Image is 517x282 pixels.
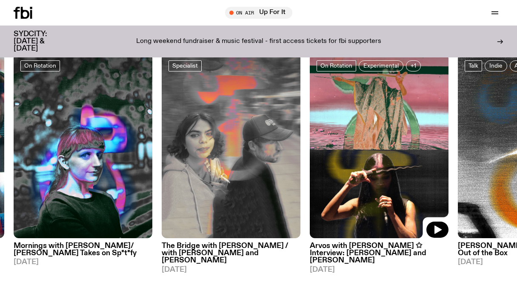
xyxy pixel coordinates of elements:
a: Mornings with [PERSON_NAME]/ [PERSON_NAME] Takes on Sp*t*fy[DATE] [14,238,152,266]
span: On Rotation [320,63,352,69]
h3: Arvos with [PERSON_NAME] ✩ Interview: [PERSON_NAME] and [PERSON_NAME] [310,242,448,264]
a: On Rotation [317,60,356,71]
span: Specialist [172,63,198,69]
h3: The Bridge with [PERSON_NAME] / with [PERSON_NAME] and [PERSON_NAME] [162,242,300,264]
a: Talk [465,60,482,71]
img: Split frame of Bhenji Ra and Karina Utomo mid performances [310,54,448,239]
span: On Rotation [24,63,56,69]
a: On Rotation [20,60,60,71]
h3: Mornings with [PERSON_NAME]/ [PERSON_NAME] Takes on Sp*t*fy [14,242,152,257]
span: Indie [489,63,503,69]
span: Experimental [363,63,399,69]
h3: SYDCITY: [DATE] & [DATE] [14,31,68,52]
button: +1 [406,60,421,71]
span: [DATE] [162,266,300,273]
span: +1 [411,63,416,69]
a: Arvos with [PERSON_NAME] ✩ Interview: [PERSON_NAME] and [PERSON_NAME][DATE] [310,238,448,273]
a: Indie [485,60,507,71]
span: [DATE] [310,266,448,273]
button: On AirUp For It [225,7,292,19]
a: Experimental [359,60,403,71]
a: Specialist [169,60,202,71]
span: Talk [468,63,478,69]
p: Long weekend fundraiser & music festival - first access tickets for fbi supporters [136,38,381,46]
a: The Bridge with [PERSON_NAME] / with [PERSON_NAME] and [PERSON_NAME][DATE] [162,238,300,273]
span: [DATE] [14,259,152,266]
